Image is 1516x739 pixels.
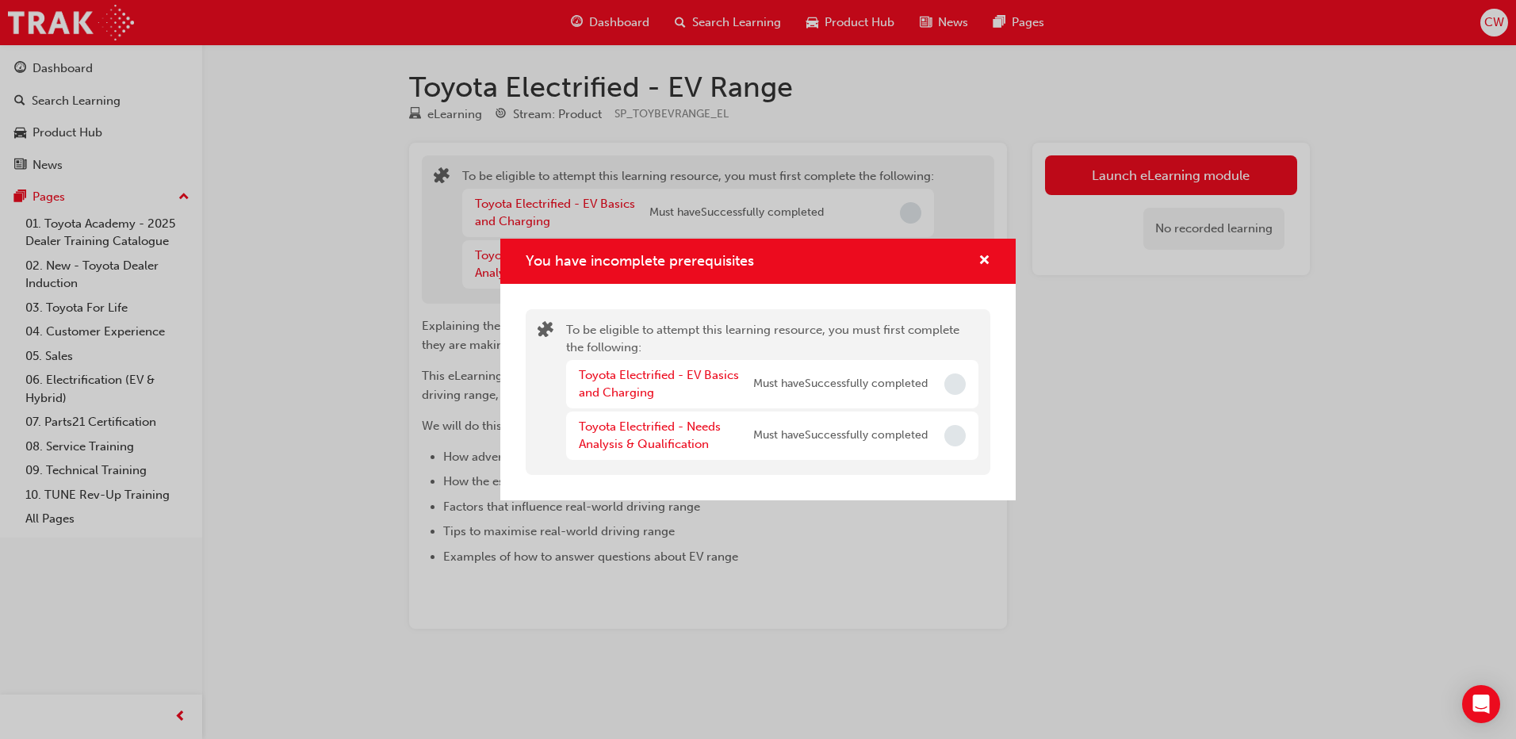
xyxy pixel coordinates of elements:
span: cross-icon [978,255,990,269]
a: Toyota Electrified - EV Basics and Charging [579,368,739,400]
span: Incomplete [944,373,966,395]
div: Open Intercom Messenger [1462,685,1500,723]
div: You have incomplete prerequisites [500,239,1016,500]
div: To be eligible to attempt this learning resource, you must first complete the following: [566,321,978,463]
button: cross-icon [978,251,990,271]
span: Must have Successfully completed [753,375,928,393]
span: Must have Successfully completed [753,427,928,445]
span: Incomplete [944,425,966,446]
a: Toyota Electrified - Needs Analysis & Qualification [579,419,721,452]
span: puzzle-icon [538,323,553,341]
span: You have incomplete prerequisites [526,252,754,270]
